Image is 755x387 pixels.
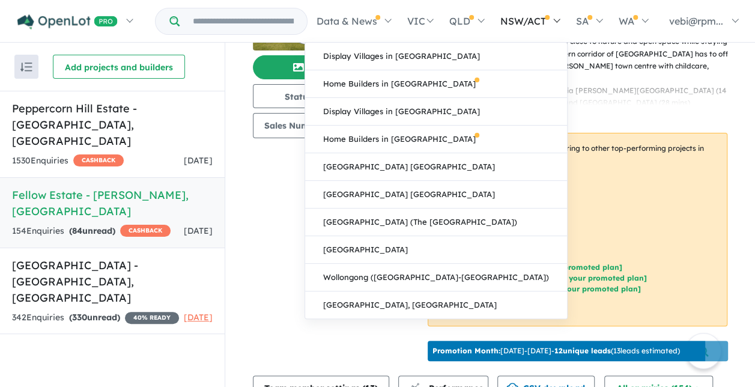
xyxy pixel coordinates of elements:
a: Home Builders in [GEOGRAPHIC_DATA] [305,70,567,98]
span: 84 [72,225,82,236]
p: - Offering the best of both worlds—being close to nature and open space while staying connected t... [428,35,737,60]
h5: [GEOGRAPHIC_DATA] - [GEOGRAPHIC_DATA] , [GEOGRAPHIC_DATA] [12,257,213,306]
img: sort.svg [20,62,32,72]
img: Openlot PRO Logo White [17,14,118,29]
p: Your project is only comparing to other top-performing projects in your area: - - - - - - - - - -... [428,133,727,326]
a: Display Villages in [GEOGRAPHIC_DATA] [305,43,567,70]
a: [GEOGRAPHIC_DATA] [GEOGRAPHIC_DATA] [305,181,567,209]
span: CASHBACK [73,154,124,166]
span: CASHBACK [120,225,171,237]
h5: Fellow Estate - [PERSON_NAME] , [GEOGRAPHIC_DATA] [12,187,213,219]
span: [DATE] [184,155,213,166]
div: 1530 Enquir ies [12,154,124,168]
button: Status:Selling Now [253,84,403,108]
strong: ( unread) [69,312,120,323]
a: [GEOGRAPHIC_DATA] [305,236,567,264]
span: [DATE] [184,225,213,236]
button: Add projects and builders [53,55,185,79]
a: Home Builders in [GEOGRAPHIC_DATA] [305,126,567,153]
a: [GEOGRAPHIC_DATA] [GEOGRAPHIC_DATA] [305,153,567,181]
span: [Refer to your promoted plan] [534,273,647,282]
p: [DATE] - [DATE] - ( 13 leads estimated) [432,346,680,356]
a: Wollongong ([GEOGRAPHIC_DATA]-[GEOGRAPHIC_DATA]) [305,264,567,291]
p: - Opposite the upcoming $40 million [PERSON_NAME] town centre with childcare, healthcare, and pub... [428,60,737,85]
div: 342 Enquir ies [12,311,179,325]
button: Add images [253,55,403,79]
button: Sales Number:[PHONE_NUMBER] [253,113,418,138]
b: 12 unique leads [554,346,611,355]
h5: Peppercorn Hill Estate - [GEOGRAPHIC_DATA] , [GEOGRAPHIC_DATA] [12,100,213,149]
strong: ( unread) [69,225,115,236]
span: vebi@rpm... [669,15,723,27]
a: [GEOGRAPHIC_DATA] (The [GEOGRAPHIC_DATA]) [305,209,567,236]
p: - Easy access to [GEOGRAPHIC_DATA] via [PERSON_NAME][GEOGRAPHIC_DATA] (14 mins), [GEOGRAPHIC_DATA... [428,85,737,109]
a: Display Villages in [GEOGRAPHIC_DATA] [305,98,567,126]
span: [Refer to your promoted plan] [528,284,641,293]
span: 330 [72,312,87,323]
a: [GEOGRAPHIC_DATA], [GEOGRAPHIC_DATA] [305,291,567,318]
span: 40 % READY [125,312,179,324]
b: Promotion Month: [432,346,500,355]
span: [DATE] [184,312,213,323]
div: 154 Enquir ies [12,224,171,239]
input: Try estate name, suburb, builder or developer [182,8,305,34]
